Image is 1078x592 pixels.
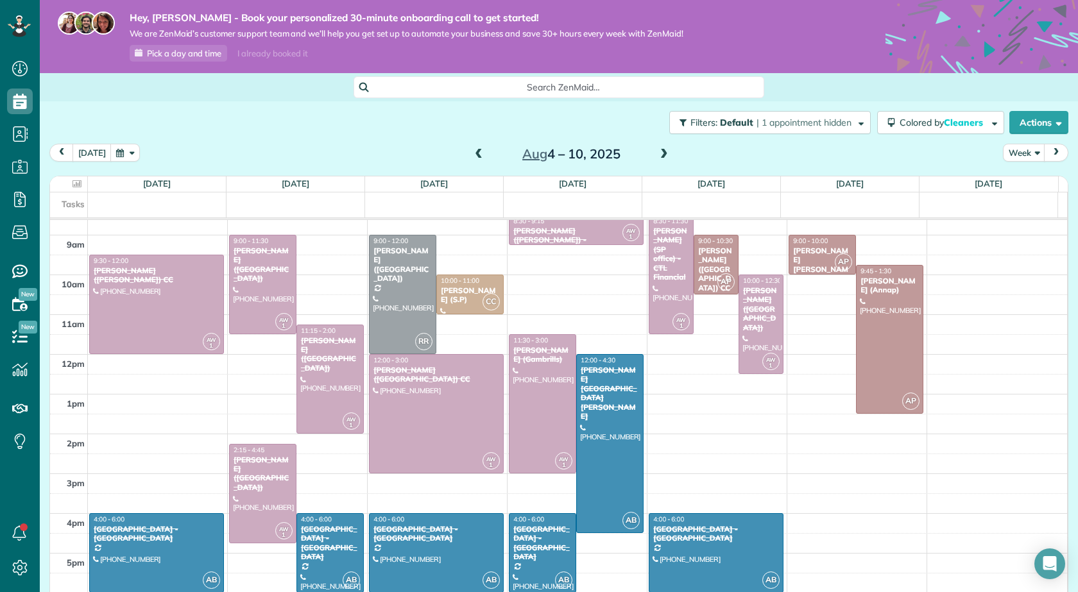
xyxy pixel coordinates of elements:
[440,286,500,305] div: [PERSON_NAME] (S.P)
[513,346,572,364] div: [PERSON_NAME] (Gambrills)
[373,525,500,543] div: [GEOGRAPHIC_DATA] - [GEOGRAPHIC_DATA]
[420,178,448,189] a: [DATE]
[1009,111,1068,134] button: Actions
[483,293,500,310] span: CC
[94,257,128,265] span: 9:30 - 12:00
[373,366,500,384] div: [PERSON_NAME] ([GEOGRAPHIC_DATA]) CC
[276,529,292,541] small: 1
[301,326,336,335] span: 11:15 - 2:00
[49,144,74,161] button: prev
[147,48,221,58] span: Pick a day and time
[1044,144,1068,161] button: next
[67,518,85,528] span: 4pm
[373,515,404,523] span: 4:00 - 6:00
[1003,144,1045,161] button: Week
[343,419,359,432] small: 1
[130,12,683,24] strong: Hey, [PERSON_NAME] - Book your personalized 30-minute onboarding call to get started!
[67,438,85,448] span: 2pm
[73,144,112,161] button: [DATE]
[483,459,499,471] small: 1
[653,226,690,282] div: [PERSON_NAME] (SP office) - CTL Financial
[697,178,725,189] a: [DATE]
[130,28,683,39] span: We are ZenMaid’s customer support team and we’ll help you get set up to automate your business an...
[555,571,572,589] span: AB
[900,117,988,128] span: Colored by
[373,237,408,245] span: 9:00 - 12:00
[301,515,332,523] span: 4:00 - 6:00
[74,12,98,35] img: jorge-587dff0eeaa6aab1f244e6dc62b8924c3b6ad411094392a53c71c6c4a576187d.jpg
[233,455,293,493] div: [PERSON_NAME] ([GEOGRAPHIC_DATA])
[67,478,85,488] span: 3pm
[233,246,293,283] div: [PERSON_NAME] ([GEOGRAPHIC_DATA])
[373,356,408,364] span: 12:00 - 3:00
[763,360,779,372] small: 1
[513,336,548,344] span: 11:30 - 3:00
[513,525,572,562] div: [GEOGRAPHIC_DATA] - [GEOGRAPHIC_DATA]
[673,320,689,332] small: 1
[300,336,360,373] div: [PERSON_NAME] ([GEOGRAPHIC_DATA])
[282,178,309,189] a: [DATE]
[207,336,216,343] span: AW
[300,525,360,562] div: [GEOGRAPHIC_DATA] - [GEOGRAPHIC_DATA]
[944,117,985,128] span: Cleaners
[580,366,640,421] div: [PERSON_NAME][GEOGRAPHIC_DATA][PERSON_NAME]
[67,398,85,409] span: 1pm
[793,237,828,245] span: 9:00 - 10:00
[58,12,81,35] img: maria-72a9807cf96188c08ef61303f053569d2e2a8a1cde33d635c8a3ac13582a053d.jpg
[559,455,569,462] span: AW
[522,146,547,162] span: Aug
[62,319,85,329] span: 11am
[742,286,780,332] div: [PERSON_NAME] ([GEOGRAPHIC_DATA])
[698,237,733,245] span: 9:00 - 10:30
[1034,548,1065,579] div: Open Intercom Messenger
[835,253,852,271] span: AP
[743,276,782,285] span: 10:00 - 12:30
[486,455,496,462] span: AW
[902,393,920,410] span: AP
[346,416,356,423] span: AW
[717,273,735,291] span: AP
[230,46,315,62] div: I already booked it
[581,356,615,364] span: 12:00 - 4:30
[623,231,639,243] small: 1
[836,178,864,189] a: [DATE]
[203,340,219,352] small: 1
[653,217,688,225] span: 8:30 - 11:30
[690,117,717,128] span: Filters:
[92,12,115,35] img: michelle-19f622bdf1676172e81f8f8fba1fb50e276960ebfe0243fe18214015130c80e4.jpg
[653,525,780,543] div: [GEOGRAPHIC_DATA] - [GEOGRAPHIC_DATA]
[663,111,871,134] a: Filters: Default | 1 appointment hidden
[860,276,920,295] div: [PERSON_NAME] (Annap)
[556,459,572,471] small: 1
[653,515,684,523] span: 4:00 - 6:00
[626,227,636,234] span: AW
[513,226,640,254] div: [PERSON_NAME] ([PERSON_NAME]) - [PERSON_NAME] Yacht Club
[279,316,289,323] span: AW
[622,512,640,529] span: AB
[669,111,871,134] button: Filters: Default | 1 appointment hidden
[234,446,264,454] span: 2:15 - 4:45
[373,246,432,283] div: [PERSON_NAME] ([GEOGRAPHIC_DATA])
[483,571,500,589] span: AB
[415,333,432,350] span: RR
[676,316,686,323] span: AW
[234,237,268,245] span: 9:00 - 11:30
[559,178,586,189] a: [DATE]
[877,111,1004,134] button: Colored byCleaners
[62,279,85,289] span: 10am
[62,359,85,369] span: 12pm
[67,239,85,249] span: 9am
[67,557,85,568] span: 5pm
[279,525,289,532] span: AW
[343,571,360,589] span: AB
[513,217,544,225] span: 8:30 - 9:15
[792,246,852,301] div: [PERSON_NAME] [PERSON_NAME] ([GEOGRAPHIC_DATA])
[762,571,780,589] span: AB
[513,515,544,523] span: 4:00 - 6:00
[491,147,651,161] h2: 4 – 10, 2025
[143,178,171,189] a: [DATE]
[130,45,227,62] a: Pick a day and time
[441,276,479,285] span: 10:00 - 11:00
[766,356,776,363] span: AW
[697,246,735,292] div: [PERSON_NAME] ([GEOGRAPHIC_DATA]) CC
